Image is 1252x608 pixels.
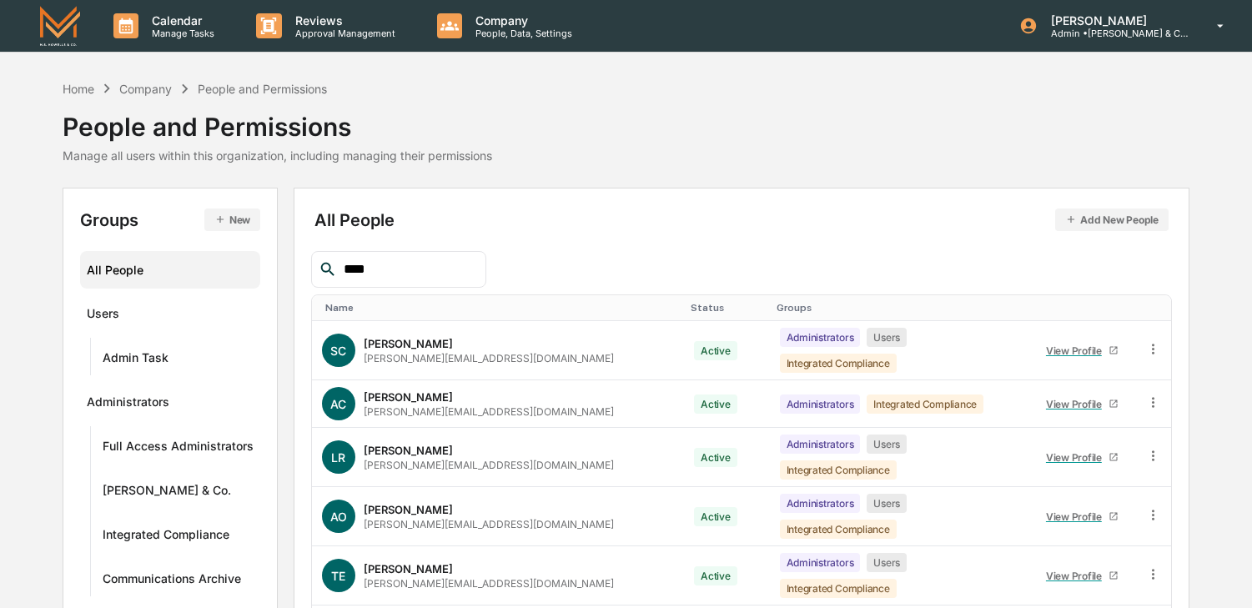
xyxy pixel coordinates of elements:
p: Manage Tasks [138,28,223,39]
div: [PERSON_NAME] [364,390,453,404]
div: Toggle SortBy [325,302,677,314]
div: Integrated Compliance [780,520,897,539]
div: [PERSON_NAME] [364,503,453,516]
div: View Profile [1046,510,1109,523]
div: View Profile [1046,398,1109,410]
div: Integrated Compliance [780,579,897,598]
div: [PERSON_NAME] [364,444,453,457]
div: View Profile [1046,344,1109,357]
span: AO [330,510,347,524]
button: Add New People [1055,209,1169,231]
p: [PERSON_NAME] [1038,13,1193,28]
p: Admin • [PERSON_NAME] & Co. - BD [1038,28,1193,39]
div: Active [694,566,737,585]
div: [PERSON_NAME] & Co. [103,483,231,503]
div: Administrators [780,394,861,414]
div: Manage all users within this organization, including managing their permissions [63,148,492,163]
img: logo [40,6,80,45]
div: Communications Archive [103,571,241,591]
div: [PERSON_NAME] [364,562,453,575]
span: LR [331,450,345,465]
div: Toggle SortBy [1149,302,1164,314]
p: Approval Management [282,28,404,39]
div: Administrators [780,435,861,454]
div: Active [694,341,737,360]
div: [PERSON_NAME][EMAIL_ADDRESS][DOMAIN_NAME] [364,577,614,590]
div: Full Access Administrators [103,439,254,459]
div: Integrated Compliance [103,527,229,547]
div: Admin Task [103,350,168,370]
div: [PERSON_NAME][EMAIL_ADDRESS][DOMAIN_NAME] [364,459,614,471]
div: Administrators [780,494,861,513]
div: Toggle SortBy [777,302,1023,314]
p: Company [462,13,581,28]
div: Active [694,448,737,467]
div: Users [87,306,119,326]
div: All People [314,209,1169,231]
div: Active [694,507,737,526]
div: Administrators [780,328,861,347]
p: Calendar [138,13,223,28]
p: People, Data, Settings [462,28,581,39]
div: Groups [80,209,260,231]
div: Toggle SortBy [1035,302,1129,314]
a: View Profile [1038,391,1125,417]
div: [PERSON_NAME][EMAIL_ADDRESS][DOMAIN_NAME] [364,352,614,364]
div: Administrators [780,553,861,572]
div: People and Permissions [63,98,492,142]
div: [PERSON_NAME][EMAIL_ADDRESS][DOMAIN_NAME] [364,518,614,530]
span: AC [330,397,346,411]
div: Integrated Compliance [780,460,897,480]
div: Administrators [87,394,169,415]
div: View Profile [1046,570,1109,582]
div: Users [867,435,907,454]
div: Active [694,394,737,414]
div: Home [63,82,94,96]
iframe: Open customer support [1199,553,1244,598]
a: View Profile [1038,338,1125,364]
div: Users [867,494,907,513]
div: Integrated Compliance [780,354,897,373]
div: View Profile [1046,451,1109,464]
div: All People [87,256,254,284]
div: Integrated Compliance [867,394,983,414]
div: Users [867,553,907,572]
div: [PERSON_NAME][EMAIL_ADDRESS][DOMAIN_NAME] [364,405,614,418]
div: Company [119,82,172,96]
span: TE [331,569,345,583]
span: SC [330,344,346,358]
p: Reviews [282,13,404,28]
div: [PERSON_NAME] [364,337,453,350]
div: People and Permissions [198,82,327,96]
button: New [204,209,260,231]
a: View Profile [1038,504,1125,530]
a: View Profile [1038,563,1125,589]
div: Users [867,328,907,347]
a: View Profile [1038,445,1125,470]
div: Toggle SortBy [691,302,763,314]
